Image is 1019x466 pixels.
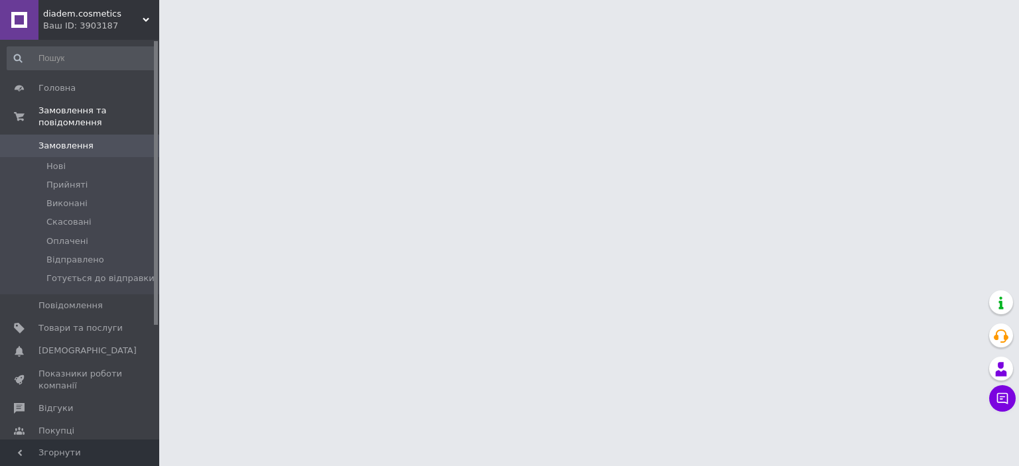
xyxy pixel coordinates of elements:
span: Замовлення та повідомлення [38,105,159,129]
span: Покупці [38,425,74,437]
span: Повідомлення [38,300,103,312]
button: Чат з покупцем [989,385,1016,412]
span: Замовлення [38,140,94,152]
span: Головна [38,82,76,94]
span: diadem.cosmetics [43,8,143,20]
span: Виконані [46,198,88,209]
span: Відгуки [38,402,73,414]
span: Оплачені [46,235,88,247]
span: Нові [46,160,66,172]
span: [DEMOGRAPHIC_DATA] [38,345,137,357]
span: Скасовані [46,216,92,228]
div: Ваш ID: 3903187 [43,20,159,32]
span: Готується до відправки [46,272,155,284]
span: Товари та послуги [38,322,123,334]
span: Прийняті [46,179,88,191]
span: Відправлено [46,254,104,266]
input: Пошук [7,46,157,70]
span: Показники роботи компанії [38,368,123,392]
